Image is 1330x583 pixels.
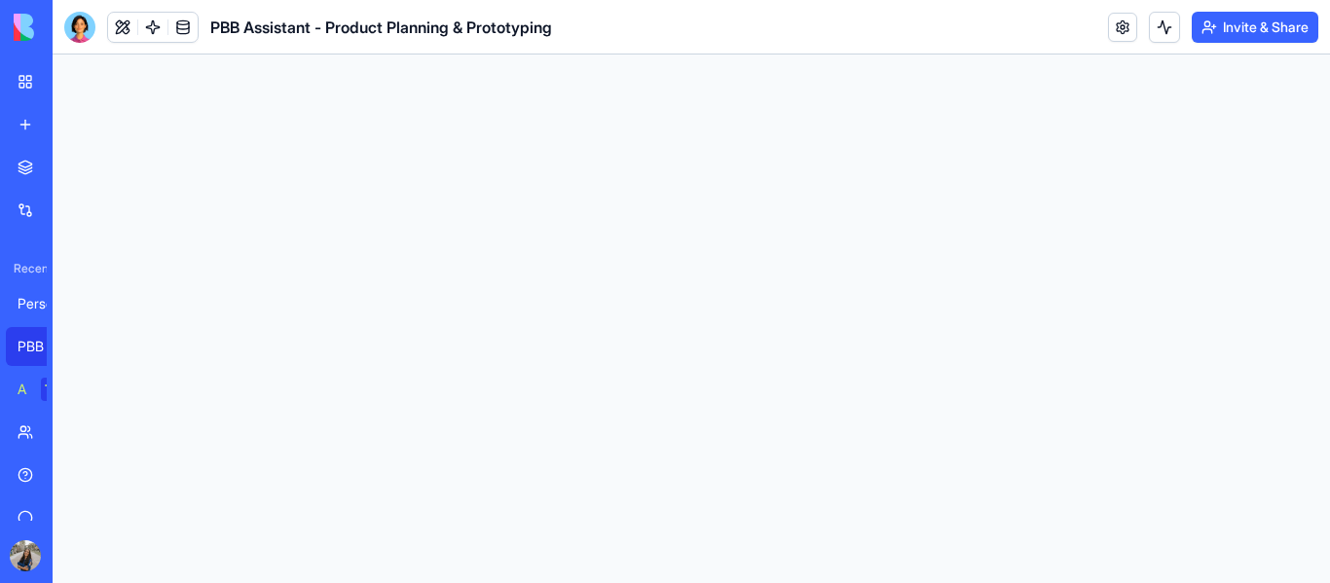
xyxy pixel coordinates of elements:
img: logo [14,14,134,41]
div: PBB Assistant - Product Planning & Prototyping [18,337,72,356]
img: ACg8ocJS-9hGdOMT5TvBAAAZTVLCPRTcf9IhvAis1Mnt2d6yCdZYbHaQ=s96-c [10,540,41,571]
span: Recent [6,261,47,276]
span: PBB Assistant - Product Planning & Prototyping [210,16,552,39]
a: PBB Assistant - Product Planning & Prototyping [6,327,84,366]
div: AI Logo Generator [18,380,27,399]
button: Invite & Share [1192,12,1318,43]
div: TRY [41,378,72,401]
a: Persona Builder [6,284,84,323]
div: Persona Builder [18,294,72,313]
a: AI Logo GeneratorTRY [6,370,84,409]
